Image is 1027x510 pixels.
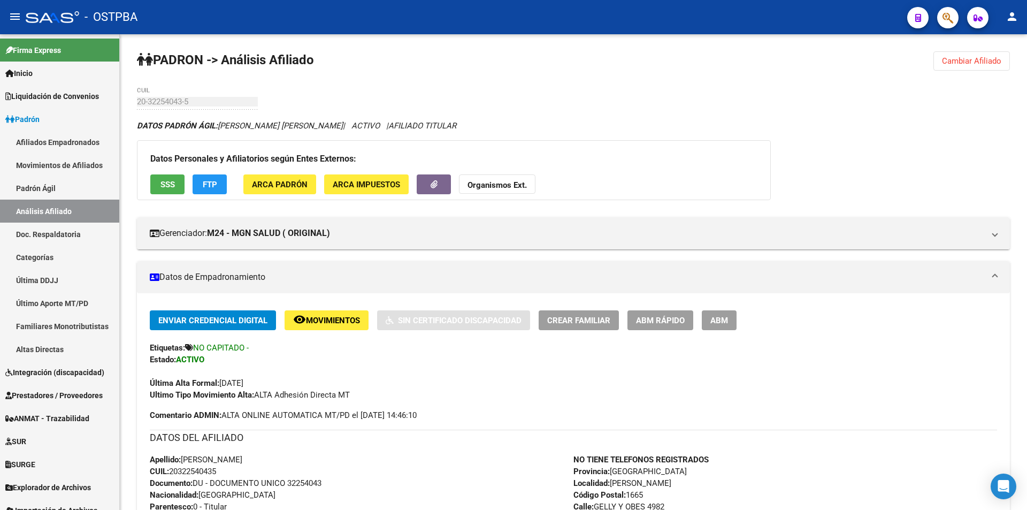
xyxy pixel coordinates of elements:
span: Prestadores / Proveedores [5,390,103,401]
strong: NO TIENE TELEFONOS REGISTRADOS [573,455,709,465]
strong: Provincia: [573,467,610,476]
span: 1665 [573,490,643,500]
span: Padrón [5,113,40,125]
button: FTP [193,174,227,194]
strong: Organismos Ext. [467,180,527,190]
mat-icon: menu [9,10,21,23]
button: Enviar Credencial Digital [150,310,276,330]
span: Movimientos [306,316,360,325]
strong: M24 - MGN SALUD ( ORIGINAL) [207,227,330,239]
span: [GEOGRAPHIC_DATA] [150,490,275,500]
span: [PERSON_NAME] [150,455,242,465]
span: ALTA ONLINE AUTOMATICA MT/PD el [DATE] 14:46:10 [150,409,417,421]
strong: Etiquetas: [150,343,185,353]
span: ANMAT - Trazabilidad [5,413,89,424]
strong: Código Postal: [573,490,626,500]
button: Movimientos [285,310,369,330]
strong: Documento: [150,478,193,488]
span: ABM Rápido [636,316,685,325]
strong: Nacionalidad: [150,490,198,500]
div: Open Intercom Messenger [991,474,1016,499]
h3: DATOS DEL AFILIADO [150,430,997,445]
button: ABM [702,310,737,330]
span: FTP [203,180,217,189]
span: AFILIADO TITULAR [388,121,456,131]
span: Crear Familiar [547,316,610,325]
span: [GEOGRAPHIC_DATA] [573,467,687,476]
span: ABM [710,316,728,325]
mat-icon: person [1006,10,1018,23]
span: ALTA Adhesión Directa MT [150,390,350,400]
span: Inicio [5,67,33,79]
strong: Última Alta Formal: [150,378,219,388]
span: Sin Certificado Discapacidad [398,316,522,325]
h3: Datos Personales y Afiliatorios según Entes Externos: [150,151,757,166]
strong: Estado: [150,355,176,364]
span: SUR [5,436,26,447]
mat-expansion-panel-header: Datos de Empadronamiento [137,261,1010,293]
span: 20322540435 [150,467,216,476]
span: Integración (discapacidad) [5,367,104,378]
button: ABM Rápido [627,310,693,330]
strong: Localidad: [573,478,610,488]
span: [DATE] [150,378,243,388]
span: NO CAPITADO - [193,343,249,353]
span: ARCA Padrón [252,180,308,189]
mat-panel-title: Datos de Empadronamiento [150,271,984,283]
mat-panel-title: Gerenciador: [150,227,984,239]
strong: Apellido: [150,455,181,465]
i: | ACTIVO | [137,121,456,131]
span: ARCA Impuestos [333,180,400,189]
strong: Comentario ADMIN: [150,410,221,420]
button: Organismos Ext. [459,174,535,194]
span: [PERSON_NAME] [PERSON_NAME] [137,121,343,131]
strong: ACTIVO [176,355,204,364]
mat-expansion-panel-header: Gerenciador:M24 - MGN SALUD ( ORIGINAL) [137,217,1010,249]
span: SURGE [5,459,35,470]
strong: PADRON -> Análisis Afiliado [137,52,314,67]
span: Explorador de Archivos [5,482,91,493]
button: Sin Certificado Discapacidad [377,310,530,330]
span: Liquidación de Convenios [5,90,99,102]
span: SSS [160,180,175,189]
button: SSS [150,174,185,194]
span: Cambiar Afiliado [942,56,1001,66]
button: Cambiar Afiliado [933,51,1010,71]
span: Enviar Credencial Digital [158,316,267,325]
button: ARCA Impuestos [324,174,409,194]
button: Crear Familiar [539,310,619,330]
span: Firma Express [5,44,61,56]
strong: Ultimo Tipo Movimiento Alta: [150,390,254,400]
button: ARCA Padrón [243,174,316,194]
strong: DATOS PADRÓN ÁGIL: [137,121,218,131]
strong: CUIL: [150,467,169,476]
span: DU - DOCUMENTO UNICO 32254043 [150,478,321,488]
span: [PERSON_NAME] [573,478,671,488]
mat-icon: remove_red_eye [293,313,306,326]
span: - OSTPBA [85,5,137,29]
